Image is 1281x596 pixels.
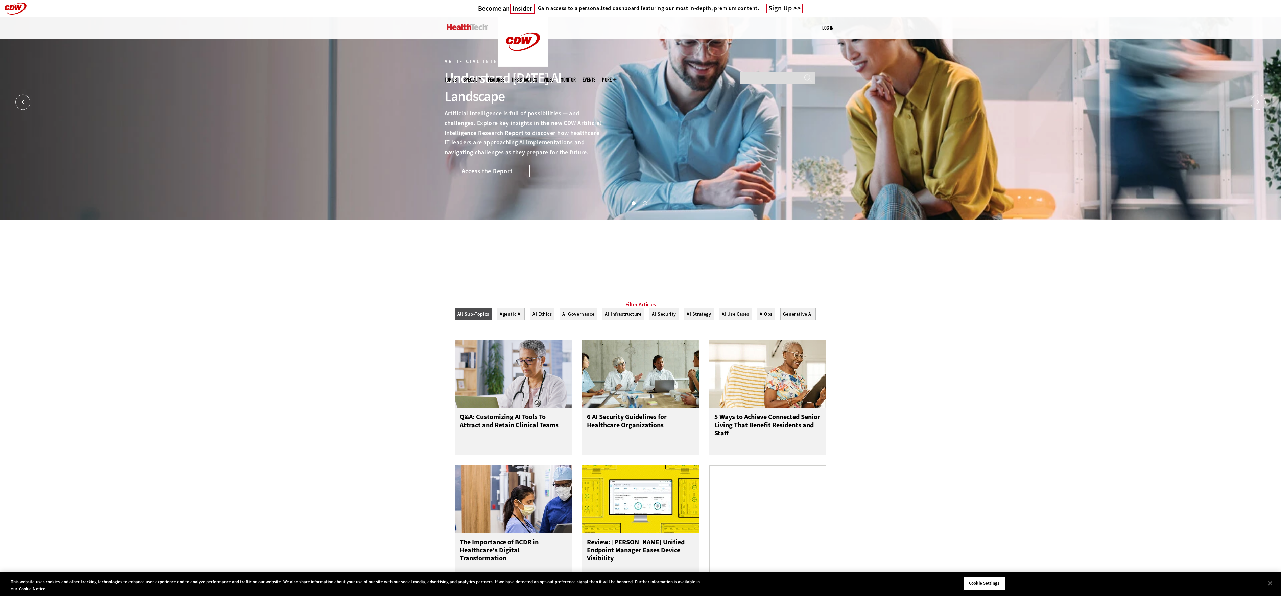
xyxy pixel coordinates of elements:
[498,17,548,67] img: Home
[587,413,694,440] h3: 6 AI Security Guidelines for Healthcare Organizations
[560,308,597,320] button: AI Governance
[582,465,699,533] img: Ivanti Unified Endpoint Manager
[625,301,656,308] a: Filter Articles
[544,77,554,82] a: Video
[583,77,595,82] a: Events
[478,4,535,13] a: Become anInsider
[602,308,644,320] button: AI Infrastructure
[488,77,504,82] a: Features
[757,308,775,320] button: AIOps
[719,308,752,320] button: AI Use Cases
[518,251,764,281] iframe: advertisement
[19,586,45,592] a: More information about your privacy
[460,538,567,565] h3: The Importance of BCDR in Healthcare’s Digital Transformation
[1251,95,1266,110] button: Next
[582,465,699,580] a: Ivanti Unified Endpoint Manager Review: [PERSON_NAME] Unified Endpoint Manager Eases Device Visib...
[445,77,457,82] span: Topics
[582,340,699,408] img: Doctors meeting in the office
[822,25,833,31] a: Log in
[709,340,827,408] img: Networking Solutions for Senior Living
[15,95,30,110] button: Prev
[709,340,827,455] a: Networking Solutions for Senior Living 5 Ways to Achieve Connected Senior Living That Benefit Res...
[447,24,488,30] img: Home
[455,465,572,580] a: Doctors reviewing tablet The Importance of BCDR in Healthcare’s Digital Transformation
[602,77,616,82] span: More
[497,308,525,320] button: Agentic AI
[963,576,1005,591] button: Cookie Settings
[455,308,492,320] button: All Sub-Topics
[464,77,481,82] span: Specialty
[684,308,714,320] button: AI Strategy
[445,109,601,157] p: Artificial intelligence is full of possibilities — and challenges. Explore key insights in the ne...
[445,165,530,177] a: Access the Report
[643,201,646,205] button: 2 of 2
[780,308,816,320] button: Generative AI
[649,308,679,320] button: AI Security
[445,69,601,106] div: Understand [DATE] AI Landscape
[714,413,822,440] h3: 5 Ways to Achieve Connected Senior Living That Benefit Residents and Staff
[766,4,803,13] a: Sign Up
[535,5,759,12] a: Gain access to a personalized dashboard featuring our most in-depth, premium content.
[822,24,833,31] div: User menu
[561,77,576,82] a: MonITor
[530,308,554,320] button: AI Ethics
[455,340,572,455] a: doctor on laptop Q&A: Customizing AI Tools To Attract and Retain Clinical Teams
[478,4,535,13] h3: Become an
[455,340,572,408] img: doctor on laptop
[582,340,699,455] a: Doctors meeting in the office 6 AI Security Guidelines for Healthcare Organizations
[511,77,537,82] a: Tips & Tactics
[460,413,567,440] h3: Q&A: Customizing AI Tools To Attract and Retain Clinical Teams
[498,62,548,69] a: CDW
[632,201,635,205] button: 1 of 2
[11,579,705,592] div: This website uses cookies and other tracking technologies to enhance user experience and to analy...
[510,4,535,14] span: Insider
[455,465,572,533] img: Doctors reviewing tablet
[1263,576,1278,591] button: Close
[717,480,819,565] iframe: advertisement
[587,538,694,565] h3: Review: [PERSON_NAME] Unified Endpoint Manager Eases Device Visibility
[538,5,759,12] h4: Gain access to a personalized dashboard featuring our most in-depth, premium content.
